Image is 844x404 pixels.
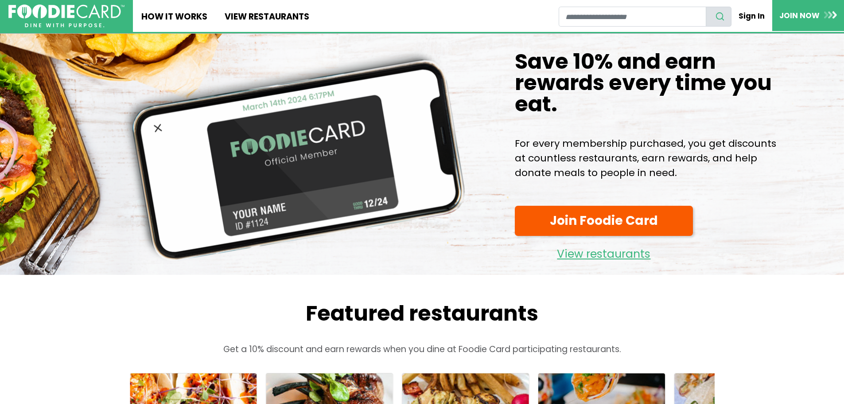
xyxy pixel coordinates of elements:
input: restaurant search [559,7,706,27]
p: For every membership purchased, you get discounts at countless restaurants, earn rewards, and hel... [515,136,776,180]
a: Sign In [731,6,772,26]
button: search [706,7,731,27]
p: Get a 10% discount and earn rewards when you dine at Foodie Card participating restaurants. [112,343,732,356]
a: View restaurants [515,240,693,263]
h1: Save 10% and earn rewards every time you eat. [515,51,776,115]
img: FoodieCard; Eat, Drink, Save, Donate [8,4,124,28]
h2: Featured restaurants [112,301,732,326]
a: Join Foodie Card [515,206,693,236]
